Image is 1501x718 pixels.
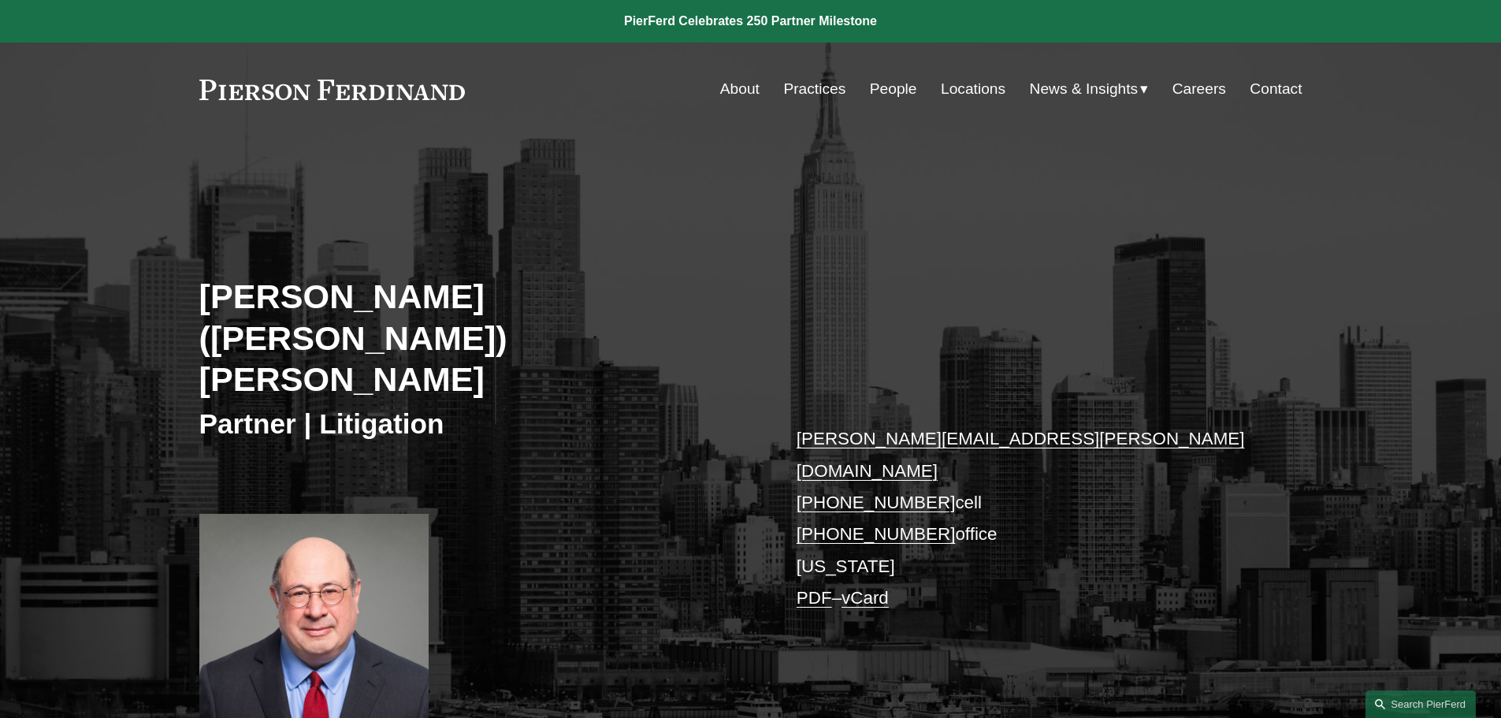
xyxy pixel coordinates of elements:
a: Search this site [1365,690,1476,718]
a: Careers [1172,74,1226,104]
a: PDF [797,588,832,608]
a: Locations [941,74,1005,104]
h2: [PERSON_NAME] ([PERSON_NAME]) [PERSON_NAME] [199,276,751,400]
a: [PHONE_NUMBER] [797,524,956,544]
p: cell office [US_STATE] – [797,423,1256,614]
a: Practices [783,74,845,104]
h3: Partner | Litigation [199,407,751,441]
a: vCard [842,588,889,608]
a: People [870,74,917,104]
a: About [720,74,760,104]
span: News & Insights [1030,76,1139,103]
a: [PERSON_NAME][EMAIL_ADDRESS][PERSON_NAME][DOMAIN_NAME] [797,429,1245,480]
a: Contact [1250,74,1302,104]
a: folder dropdown [1030,74,1149,104]
a: [PHONE_NUMBER] [797,493,956,512]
